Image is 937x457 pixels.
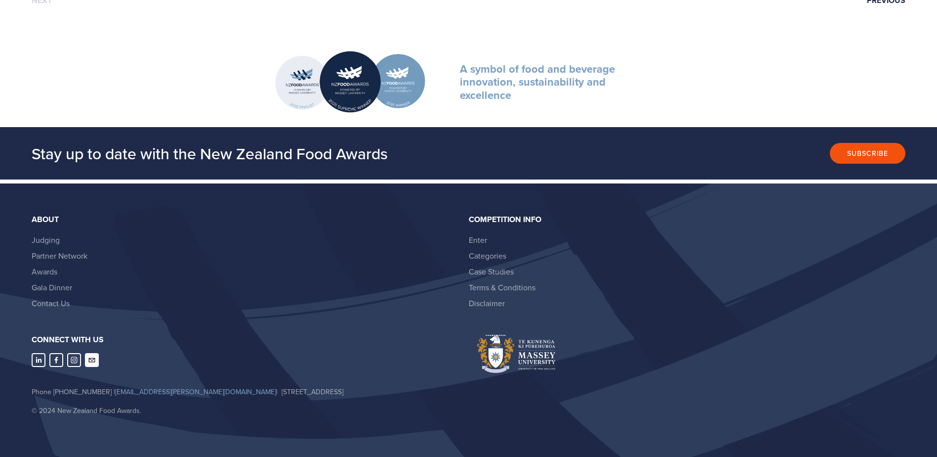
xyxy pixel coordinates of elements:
[32,266,57,277] a: Awards
[469,215,897,224] div: Competition Info
[460,61,618,103] strong: A symbol of food and beverage innovation, sustainability and excellence
[32,215,460,224] div: About
[830,143,905,164] button: Subscribe
[85,353,99,367] a: nzfoodawards@massey.ac.nz
[32,234,60,245] a: Judging
[32,250,87,261] a: Partner Network
[32,143,609,163] h2: Stay up to date with the New Zealand Food Awards
[469,298,505,309] a: Disclaimer
[32,335,460,345] h3: Connect with us
[469,282,535,293] a: Terms & Conditions
[32,282,72,293] a: Gala Dinner
[32,405,460,417] p: © 2024 New Zealand Food Awards.
[67,353,81,367] a: Instagram
[32,298,70,309] a: Contact Us
[49,353,63,367] a: Abbie Harris
[469,266,514,277] a: Case Studies
[469,234,487,245] a: Enter
[32,386,460,398] p: Phone [PHONE_NUMBER] | | [STREET_ADDRESS]
[115,387,276,397] a: [EMAIL_ADDRESS][PERSON_NAME][DOMAIN_NAME]
[469,250,506,261] a: Categories
[32,353,45,367] a: LinkedIn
